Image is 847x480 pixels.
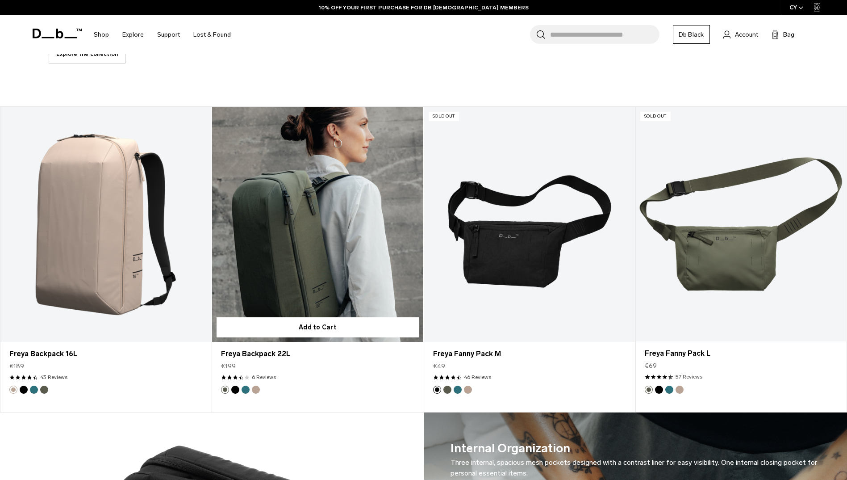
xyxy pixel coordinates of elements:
a: Freya Fanny Pack L [645,348,837,359]
a: Freya Backpack 22L [221,349,414,359]
button: Fogbow Beige [252,386,260,394]
a: Freya Fanny Pack M [424,107,635,342]
a: 57 reviews [676,373,702,381]
button: Moss Green [645,386,653,394]
button: Midnight Teal [30,386,38,394]
button: Midnight Teal [665,386,673,394]
a: Freya Backpack 16L [0,107,211,342]
span: €199 [221,362,236,371]
button: Black Out [433,386,441,394]
p: Sold Out [429,112,459,121]
a: Freya Backpack 22L [212,107,423,342]
span: €189 [9,362,24,371]
a: 10% OFF YOUR FIRST PURCHASE FOR DB [DEMOGRAPHIC_DATA] MEMBERS [319,4,529,12]
button: Fogbow Beige [9,386,17,394]
button: Black Out [655,386,663,394]
a: Freya Backpack 16L [9,349,202,359]
a: Db Black [673,25,710,44]
button: Fogbow Beige [464,386,472,394]
a: Lost & Found [193,19,231,51]
button: Black Out [20,386,28,394]
a: Freya Fanny Pack M [433,349,626,359]
h3: Internal Organization [451,439,821,479]
a: Explore the collection [49,45,126,63]
a: Explore [122,19,144,51]
a: Support [157,19,180,51]
p: Sold Out [640,112,671,121]
span: Account [735,30,758,39]
a: Freya Fanny Pack L [636,107,846,341]
nav: Main Navigation [87,15,238,54]
button: Midnight Teal [454,386,462,394]
button: Bag [772,29,794,40]
a: Account [723,29,758,40]
span: €69 [645,361,657,371]
button: Black Out [231,386,239,394]
a: 6 reviews [252,373,276,381]
span: €49 [433,362,445,371]
button: Midnight Teal [242,386,250,394]
button: Moss Green [40,386,48,394]
p: Three internal, spacious mesh pockets designed with a contrast liner for easy visibility. One int... [451,457,821,479]
button: Moss Green [443,386,451,394]
a: 43 reviews [40,373,67,381]
span: Bag [783,30,794,39]
button: Fogbow Beige [676,386,684,394]
button: Add to Cart [217,317,418,337]
a: 46 reviews [464,373,491,381]
a: Shop [94,19,109,51]
button: Moss Green [221,386,229,394]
